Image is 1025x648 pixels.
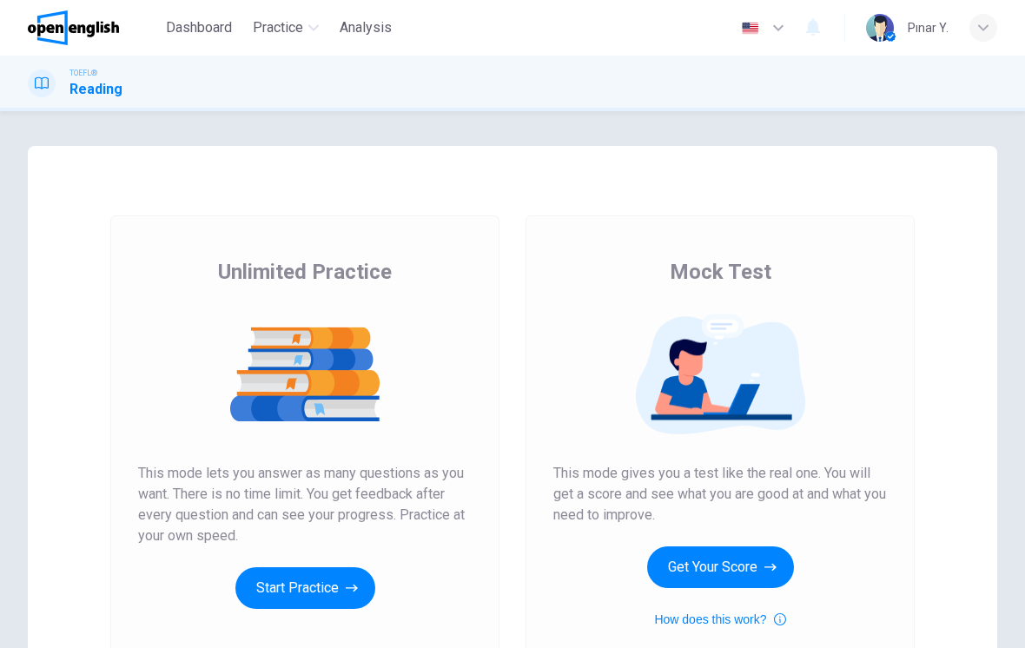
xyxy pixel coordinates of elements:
[654,609,785,630] button: How does this work?
[739,22,761,35] img: en
[138,463,472,546] span: This mode lets you answer as many questions as you want. There is no time limit. You get feedback...
[647,546,794,588] button: Get Your Score
[866,14,894,42] img: Profile picture
[159,12,239,43] button: Dashboard
[28,10,119,45] img: OpenEnglish logo
[246,12,326,43] button: Practice
[166,17,232,38] span: Dashboard
[553,463,887,526] span: This mode gives you a test like the real one. You will get a score and see what you are good at a...
[670,258,771,286] span: Mock Test
[218,258,392,286] span: Unlimited Practice
[28,10,159,45] a: OpenEnglish logo
[253,17,303,38] span: Practice
[69,67,97,79] span: TOEFL®
[908,17,949,38] div: Pınar Y.
[333,12,399,43] button: Analysis
[235,567,375,609] button: Start Practice
[340,17,392,38] span: Analysis
[69,79,122,100] h1: Reading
